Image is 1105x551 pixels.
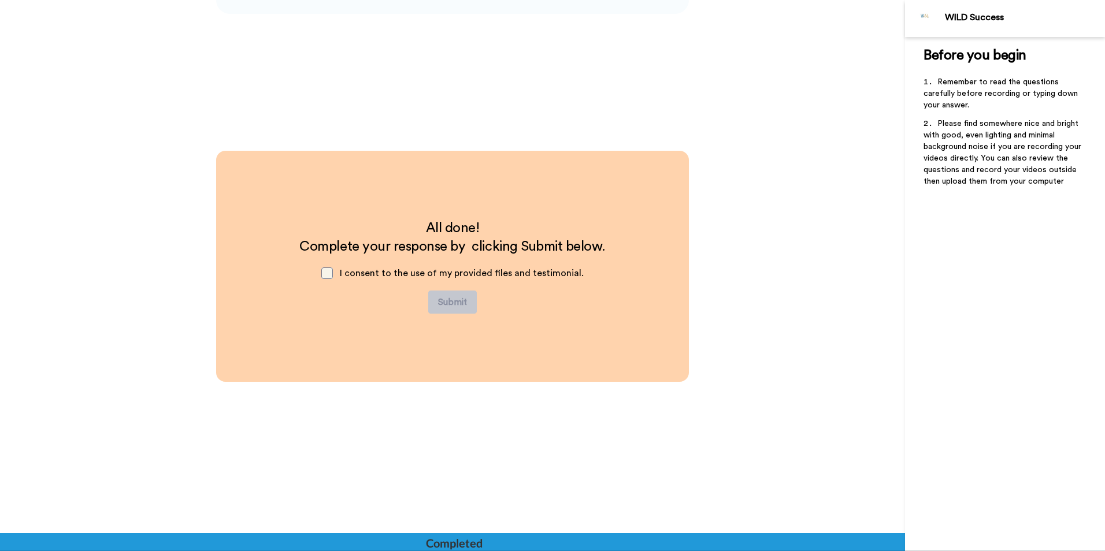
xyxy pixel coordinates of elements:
[924,120,1084,185] span: Please find somewhere nice and bright with good, even lighting and minimal background noise if yo...
[428,291,477,314] button: Submit
[426,221,480,235] span: All done!
[945,12,1104,23] div: WILD Success
[340,269,584,278] span: I consent to the use of my provided files and testimonial.
[911,5,939,32] img: Profile Image
[924,49,1026,62] span: Before you begin
[426,535,481,551] div: Completed
[924,78,1080,109] span: Remember to read the questions carefully before recording or typing down your answer.
[299,240,605,254] span: Complete your response by clicking Submit below.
